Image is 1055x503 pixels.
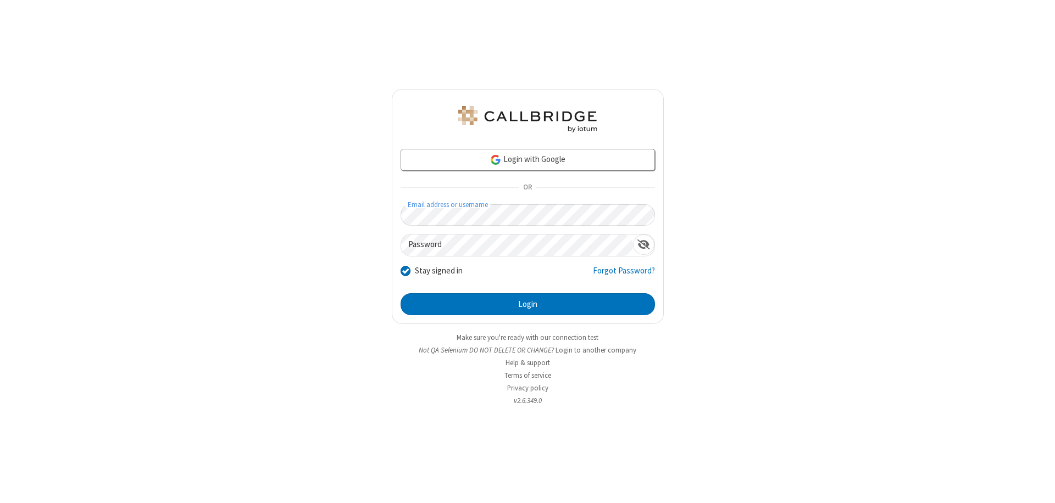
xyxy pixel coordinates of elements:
li: v2.6.349.0 [392,395,664,406]
div: Show password [633,234,654,255]
input: Password [401,234,633,256]
a: Privacy policy [507,383,548,393]
li: Not QA Selenium DO NOT DELETE OR CHANGE? [392,345,664,355]
img: QA Selenium DO NOT DELETE OR CHANGE [456,106,599,132]
a: Help & support [506,358,550,367]
img: google-icon.png [490,154,502,166]
input: Email address or username [401,204,655,226]
a: Make sure you're ready with our connection test [457,333,598,342]
a: Terms of service [504,371,551,380]
span: OR [519,180,536,195]
button: Login [401,293,655,315]
button: Login to another company [556,345,636,355]
a: Forgot Password? [593,265,655,286]
a: Login with Google [401,149,655,171]
label: Stay signed in [415,265,463,277]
